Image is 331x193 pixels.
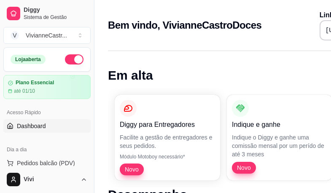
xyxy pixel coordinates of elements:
[65,54,83,64] button: Alterar Status
[3,156,91,170] button: Pedidos balcão (PDV)
[14,88,35,94] article: até 01/10
[3,119,91,133] a: Dashboard
[3,106,91,119] div: Acesso Rápido
[3,75,91,99] a: Plano Essencialaté 01/10
[121,165,142,174] span: Novo
[26,31,67,40] div: VivianneCastr ...
[3,143,91,156] div: Dia a dia
[3,3,91,24] a: DiggySistema de Gestão
[234,164,254,172] span: Novo
[3,27,91,44] button: Select a team
[115,95,220,180] button: Diggy para EntregadoresFacilite a gestão de entregadores e seus pedidos.Módulo Motoboy necessário...
[16,80,54,86] article: Plano Essencial
[108,19,261,32] h2: Bem vindo, VivianneCastroDoces
[24,6,87,14] span: Diggy
[120,133,215,150] p: Facilite a gestão de entregadores e seus pedidos.
[232,133,327,158] p: Indique o Diggy e ganhe uma comissão mensal por um perído de até 3 meses
[11,55,46,64] div: Loja aberta
[232,120,327,130] p: Indique e ganhe
[11,31,19,40] span: V
[24,14,87,21] span: Sistema de Gestão
[17,122,46,130] span: Dashboard
[24,176,77,183] span: Vivi
[3,169,91,190] button: Vivi
[17,159,75,167] span: Pedidos balcão (PDV)
[120,153,215,160] p: Módulo Motoboy necessário*
[120,120,215,130] p: Diggy para Entregadores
